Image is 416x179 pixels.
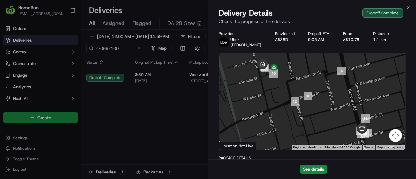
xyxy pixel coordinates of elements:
[219,37,229,47] img: uber-new-logo.jpeg
[373,31,392,36] div: Distance
[373,37,392,42] div: 1.1 km
[377,146,403,149] a: Report a map error
[343,31,363,36] div: Price
[304,92,312,100] div: 5
[260,63,268,71] div: 13
[325,146,360,149] span: Map data ©2025 Google
[219,155,406,160] div: Package Details
[364,146,373,149] a: Terms (opens in new tab)
[269,69,278,78] div: 15
[221,141,242,150] img: Google
[361,129,369,138] div: 10
[337,67,346,75] div: 6
[300,165,327,174] button: See details
[357,130,365,138] div: 9
[364,129,372,137] div: 7
[291,97,299,106] div: 12
[219,142,256,150] div: Location Not Live
[308,31,332,36] div: Dropoff ETA
[219,8,273,18] span: Delivery Details
[308,37,332,42] div: 9:05 AM
[275,37,288,42] button: A528D
[343,37,363,42] div: A$10.78
[230,37,261,42] p: Uber
[275,31,298,36] div: Provider Id
[219,18,406,25] p: Check the progress of the delivery
[389,129,402,142] button: Map camera controls
[293,145,321,150] button: Keyboard shortcuts
[230,42,261,47] span: [PERSON_NAME]
[356,127,364,135] div: 8
[221,141,242,150] a: Open this area in Google Maps (opens a new window)
[219,31,265,36] div: Provider
[361,114,370,123] div: 11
